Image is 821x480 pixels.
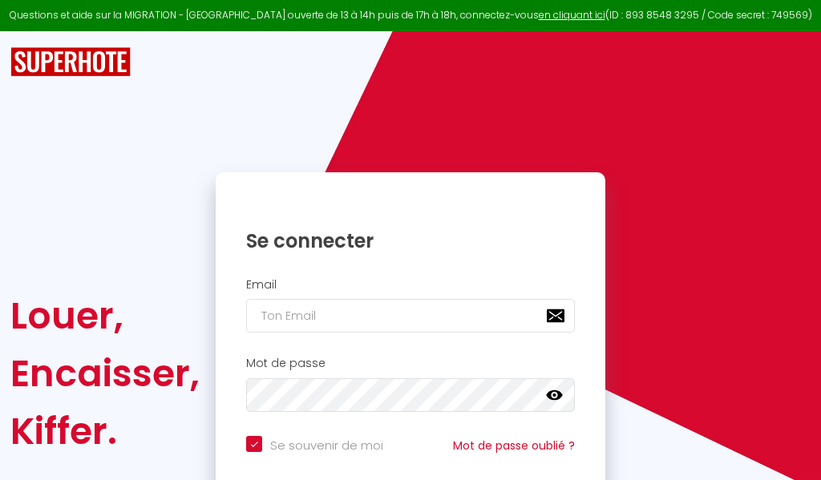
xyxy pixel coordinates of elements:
h2: Email [246,278,575,292]
h2: Mot de passe [246,357,575,370]
a: Mot de passe oublié ? [453,438,575,454]
div: Encaisser, [10,345,200,402]
div: Louer, [10,287,200,345]
div: Kiffer. [10,402,200,460]
input: Ton Email [246,299,575,333]
img: SuperHote logo [10,47,131,77]
a: en cliquant ici [539,8,605,22]
h1: Se connecter [246,228,575,253]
